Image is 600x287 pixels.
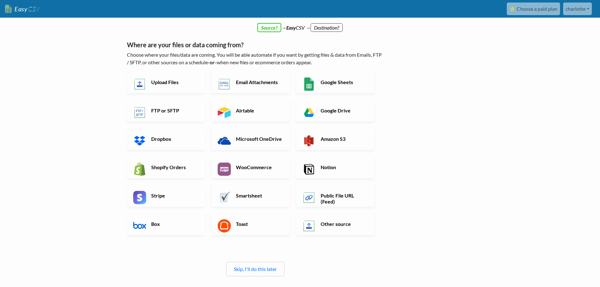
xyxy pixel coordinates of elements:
a: EasyCSV [5,3,40,15]
h6: Upload Files [150,79,199,85]
img: Airtable App & API [218,106,231,119]
h6: Notion [319,164,369,170]
a: charlotte [563,3,592,15]
a: Email Attachments [211,71,290,93]
a: Shopify Orders [127,156,205,178]
img: Google Drive App & API [302,106,316,119]
a: Google Drive [296,100,374,122]
h6: Google Drive [319,107,369,113]
img: Upload Files App & API [133,77,146,91]
a: Toast [211,213,290,235]
h6: Google Sheets [319,79,369,85]
a: ⭐ Choose a paid plan [507,3,560,15]
a: Public File URL (Feed) [296,185,374,207]
img: Shopify App & API [133,163,146,176]
h6: Dropbox [150,136,199,142]
img: Box App & API [133,219,146,232]
img: Other Source App & API [302,219,316,232]
a: Stripe [127,185,205,207]
a: Box [127,213,205,235]
img: Dropbox App & API [133,134,146,147]
img: Smartsheet App & API [218,191,231,204]
a: Amazon S3 [296,128,374,150]
h6: WooCommerce [234,164,284,170]
a: Dropbox [127,128,205,150]
h6: Airtable [234,107,284,113]
img: Toast App & API [218,219,231,232]
a: Airtable [211,100,290,122]
h6: Stripe [150,192,199,198]
img: Microsoft OneDrive App & API [218,134,231,147]
h6: Smartsheet [234,192,284,198]
h6: Shopify Orders [150,164,199,170]
img: Public File URL App & API [302,191,316,204]
img: Email New CSV or XLSX File App & API [218,77,231,91]
a: Google Sheets [296,71,374,93]
h5: Where are your files or data coming from? [127,41,384,49]
b: -or- [208,59,217,65]
h6: Toast [234,221,284,227]
a: Smartsheet [211,185,290,207]
img: Stripe App & API [133,191,146,204]
h6: FTP or SFTP [150,107,199,113]
a: Upload Files [127,71,205,93]
a: WooCommerce [211,156,290,178]
a: Other source [296,213,374,235]
img: WooCommerce App & API [218,163,231,176]
a: Notion [296,156,374,178]
span: CSV [27,5,40,13]
h6: Amazon S3 [319,136,369,142]
h6: Public File URL (Feed) [319,192,369,204]
a: Skip, I'll do this later [234,266,277,272]
p: Choose where your files/data are coming. You will be able automate if you want by getting files &... [127,51,384,66]
h6: Microsoft OneDrive [234,136,284,142]
h6: Box [150,221,199,227]
a: FTP or SFTP [127,100,205,122]
img: Google Sheets App & API [302,77,316,91]
img: FTP or SFTP App & API [133,106,146,119]
a: Microsoft OneDrive [211,128,290,150]
h6: Email Attachments [234,79,284,85]
div: → CSV → [121,18,480,32]
img: Notion App & API [302,163,316,176]
h6: Other source [319,221,369,227]
img: Amazon S3 App & API [302,134,316,147]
